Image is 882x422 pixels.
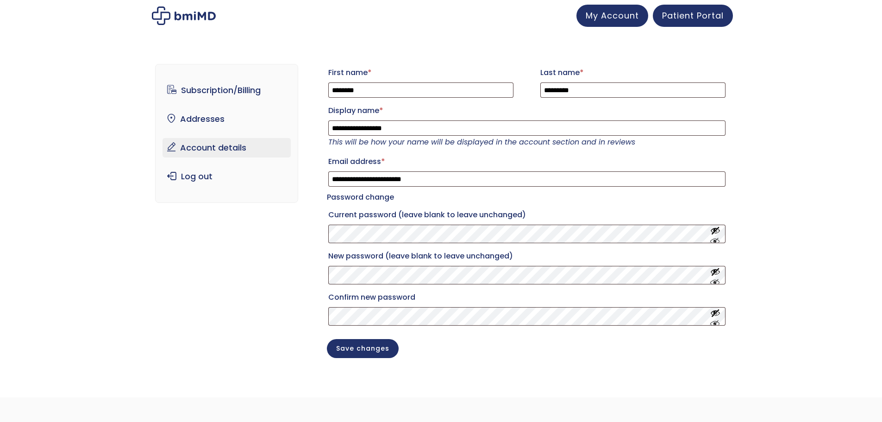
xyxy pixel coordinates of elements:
[328,103,726,118] label: Display name
[328,249,726,264] label: New password (leave blank to leave unchanged)
[328,208,726,222] label: Current password (leave blank to leave unchanged)
[163,81,291,100] a: Subscription/Billing
[155,64,298,203] nav: Account pages
[586,10,639,21] span: My Account
[328,137,635,147] em: This will be how your name will be displayed in the account section and in reviews
[163,109,291,129] a: Addresses
[662,10,724,21] span: Patient Portal
[163,138,291,157] a: Account details
[710,308,720,325] button: Show password
[710,226,720,243] button: Show password
[576,5,648,27] a: My Account
[152,6,216,25] img: My account
[327,339,399,358] button: Save changes
[327,191,394,204] legend: Password change
[540,65,726,80] label: Last name
[710,267,720,284] button: Show password
[163,167,291,186] a: Log out
[328,290,726,305] label: Confirm new password
[328,154,726,169] label: Email address
[653,5,733,27] a: Patient Portal
[328,65,513,80] label: First name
